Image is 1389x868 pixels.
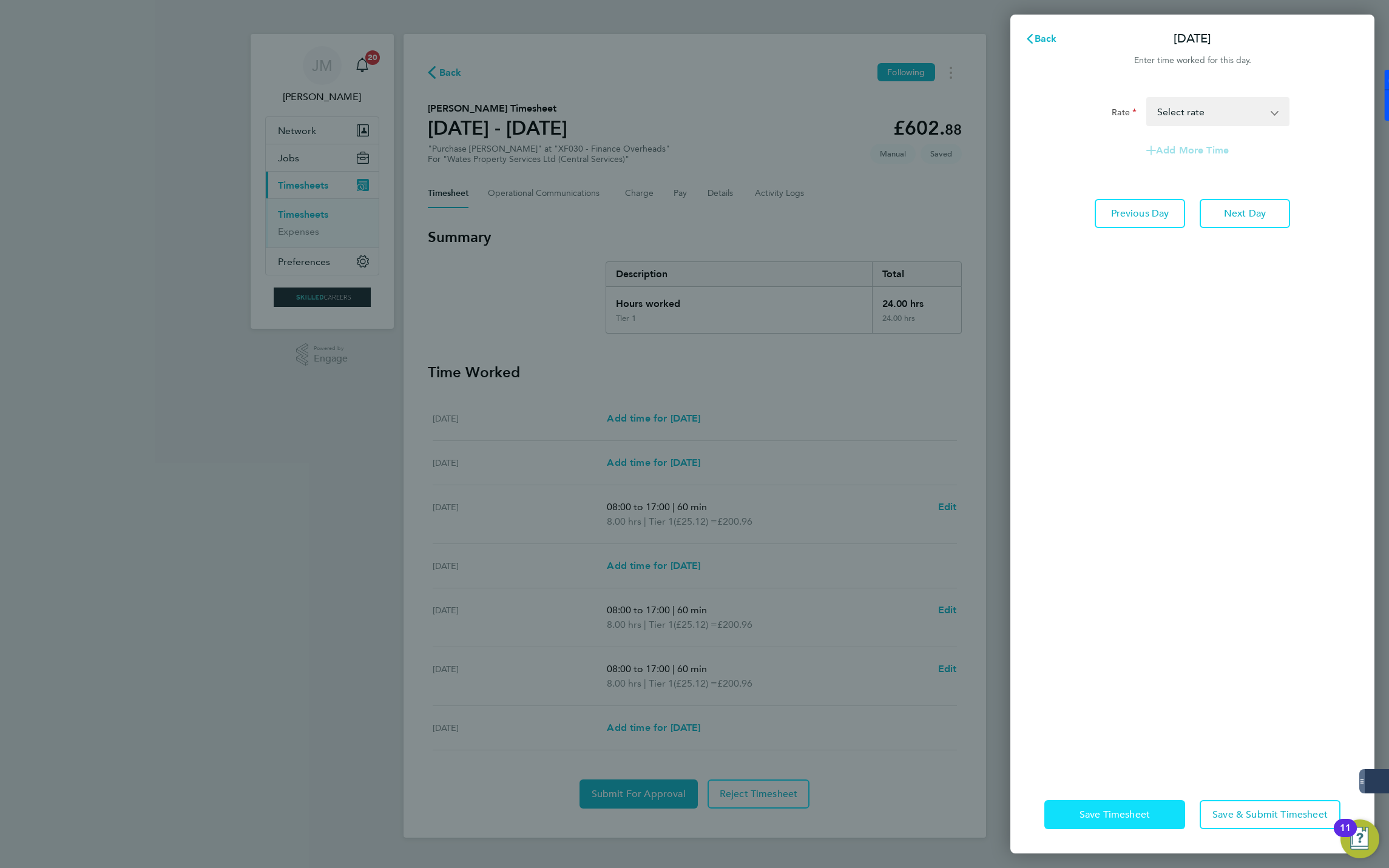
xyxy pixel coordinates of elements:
span: Next Day [1224,207,1266,220]
button: Save & Submit Timesheet [1200,800,1340,829]
button: Next Day [1200,199,1290,228]
span: Previous Day [1111,207,1169,220]
label: Rate [1112,107,1137,121]
button: Previous Day [1095,199,1185,228]
div: Enter time worked for this day. [1010,53,1374,68]
p: [DATE] [1174,30,1211,47]
button: Open Resource Center, 11 new notifications [1340,819,1379,858]
span: Back [1035,33,1057,44]
button: Back [1013,27,1069,51]
button: Save Timesheet [1044,800,1185,829]
span: Save & Submit Timesheet [1212,809,1328,821]
span: Save Timesheet [1080,809,1150,821]
div: 11 [1340,828,1351,844]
